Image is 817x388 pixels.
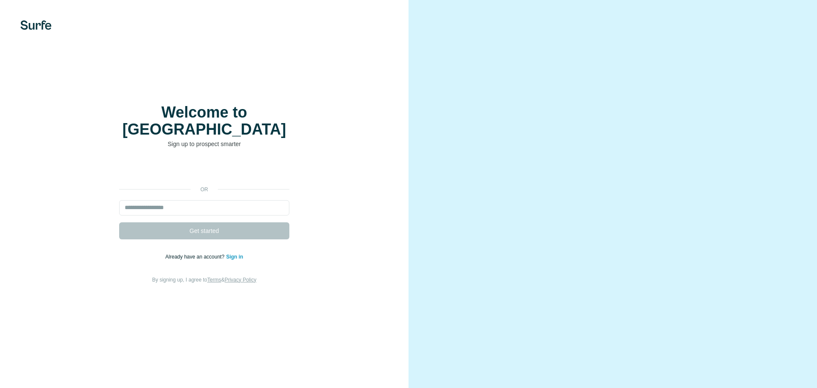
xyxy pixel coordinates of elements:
[20,20,51,30] img: Surfe's logo
[119,104,289,138] h1: Welcome to [GEOGRAPHIC_DATA]
[207,277,221,283] a: Terms
[225,277,257,283] a: Privacy Policy
[119,140,289,148] p: Sign up to prospect smarter
[115,161,294,180] iframe: Sign in with Google Button
[226,254,243,260] a: Sign in
[152,277,257,283] span: By signing up, I agree to &
[191,186,218,193] p: or
[166,254,226,260] span: Already have an account?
